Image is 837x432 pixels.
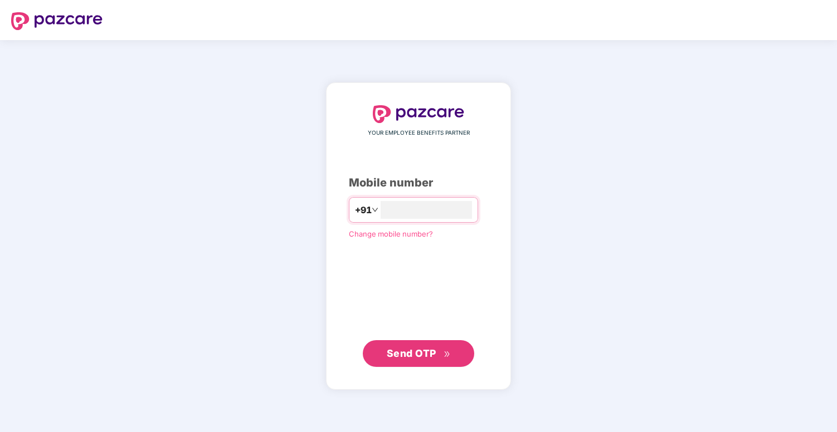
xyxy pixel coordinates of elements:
[372,207,378,213] span: down
[355,203,372,217] span: +91
[11,12,103,30] img: logo
[349,229,433,238] a: Change mobile number?
[373,105,464,123] img: logo
[363,340,474,367] button: Send OTPdouble-right
[368,129,470,138] span: YOUR EMPLOYEE BENEFITS PARTNER
[444,351,451,358] span: double-right
[349,174,488,192] div: Mobile number
[387,347,436,359] span: Send OTP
